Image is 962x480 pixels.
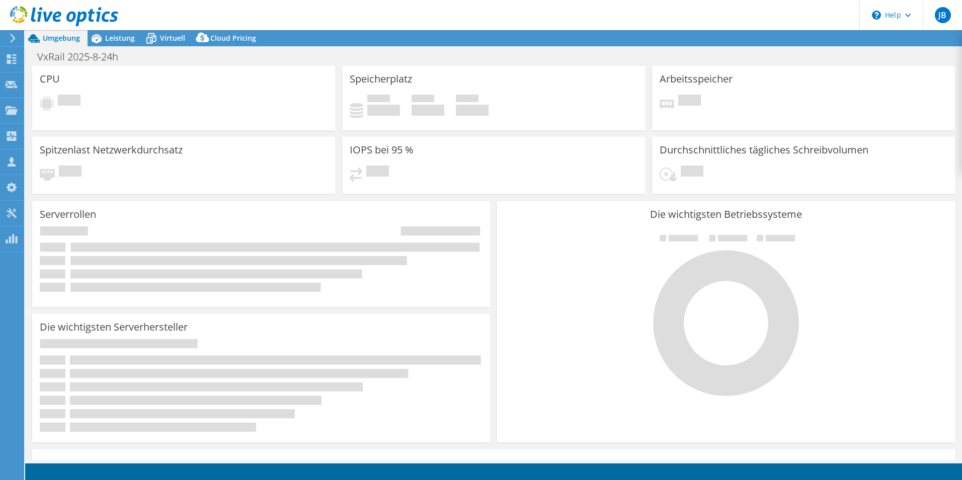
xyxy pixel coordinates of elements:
[456,95,478,105] span: Insgesamt
[40,144,183,155] h3: Spitzenlast Netzwerkdurchsatz
[367,95,390,105] span: Belegt
[40,209,96,220] h3: Serverrollen
[681,166,703,179] span: Ausstehend
[660,144,868,155] h3: Durchschnittliches tägliches Schreibvolumen
[40,322,188,333] h3: Die wichtigsten Serverhersteller
[935,7,951,23] span: JB
[58,95,81,108] span: Ausstehend
[350,144,414,155] h3: IOPS bei 95 %
[105,33,135,43] span: Leistung
[59,166,82,179] span: Ausstehend
[160,33,185,43] span: Virtuell
[367,105,400,116] h4: 0 GiB
[505,209,947,220] h3: Die wichtigsten Betriebssysteme
[33,51,134,62] h1: VxRail 2025-8-24h
[660,73,733,85] h3: Arbeitsspeicher
[412,95,434,105] span: Verfügbar
[40,73,60,85] h3: CPU
[350,73,412,85] h3: Speicherplatz
[456,105,489,116] h4: 0 GiB
[366,166,389,179] span: Ausstehend
[872,11,881,20] svg: \n
[210,33,256,43] span: Cloud Pricing
[412,105,444,116] h4: 0 GiB
[678,95,701,108] span: Ausstehend
[43,33,80,43] span: Umgebung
